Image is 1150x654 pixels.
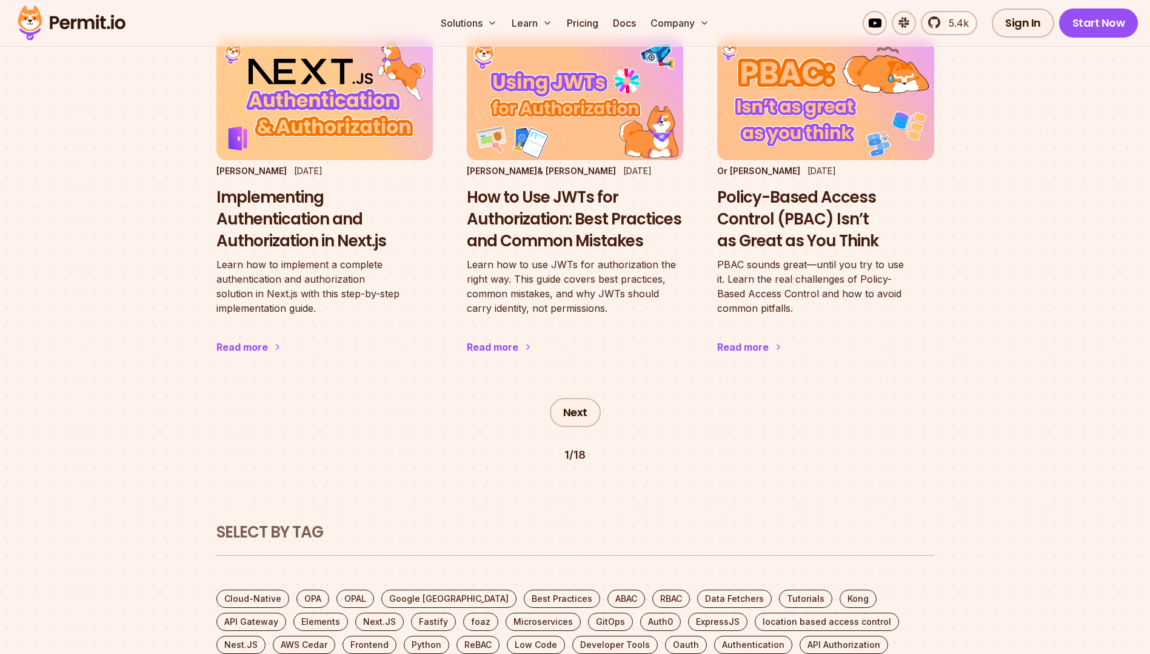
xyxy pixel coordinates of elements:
a: Auth0 [640,613,681,631]
p: [PERSON_NAME] [216,165,287,177]
a: ReBAC [456,636,500,654]
a: Pricing [562,11,603,35]
a: Developer Tools [572,636,658,654]
a: GitOps [588,613,633,631]
a: Best Practices [524,590,600,608]
p: Or [PERSON_NAME] [717,165,800,177]
h3: Implementing Authentication and Authorization in Next.js [216,187,433,252]
a: Authentication [714,636,792,654]
a: Tutorials [779,590,832,608]
p: [PERSON_NAME] & [PERSON_NAME] [467,165,616,177]
time: [DATE] [807,166,836,176]
a: Oauth [665,636,707,654]
button: Learn [507,11,557,35]
button: Solutions [436,11,502,35]
a: Next [550,398,601,427]
a: Nest.JS [216,636,266,654]
a: How to Use JWTs for Authorization: Best Practices and Common Mistakes[PERSON_NAME]& [PERSON_NAME]... [467,38,683,378]
time: [DATE] [294,166,323,176]
time: [DATE] [623,166,652,176]
span: 5.4k [941,16,969,30]
img: How to Use JWTs for Authorization: Best Practices and Common Mistakes [467,38,683,160]
a: RBAC [652,590,690,608]
a: Python [404,636,449,654]
h3: Policy-Based Access Control (PBAC) Isn’t as Great as You Think [717,187,934,252]
a: OPA [296,590,329,608]
a: Data Fetchers [697,590,772,608]
a: Docs [608,11,641,35]
a: AWS Cedar [273,636,335,654]
p: Learn how to implement a complete authentication and authorization solution in Next.js with this ... [216,257,433,315]
h2: Select by Tag [216,522,934,544]
p: Learn how to use JWTs for authorization the right way. This guide covers best practices, common m... [467,257,683,315]
a: foaz [463,613,498,631]
a: Elements [293,613,348,631]
a: Fastify [411,613,456,631]
a: Low Code [507,636,565,654]
img: Policy-Based Access Control (PBAC) Isn’t as Great as You Think [717,38,934,160]
div: Read more [717,340,769,354]
div: 1 / 18 [564,447,586,464]
a: Implementing Authentication and Authorization in Next.js[PERSON_NAME][DATE]Implementing Authentic... [216,38,433,378]
a: Kong [840,590,877,608]
a: Start Now [1059,8,1138,38]
p: PBAC sounds great—until you try to use it. Learn the real challenges of Policy-Based Access Contr... [717,257,934,315]
a: Policy-Based Access Control (PBAC) Isn’t as Great as You ThinkOr [PERSON_NAME][DATE]Policy-Based ... [717,38,934,378]
a: Frontend [343,636,396,654]
a: Google [GEOGRAPHIC_DATA] [381,590,516,608]
a: API Authorization [800,636,888,654]
img: Implementing Authentication and Authorization in Next.js [216,38,433,160]
div: Read more [216,340,268,354]
a: ExpressJS [688,613,747,631]
a: ABAC [607,590,645,608]
img: Permit logo [12,2,131,44]
a: Sign In [992,8,1054,38]
a: location based access control [755,613,899,631]
button: Company [646,11,714,35]
a: OPAL [336,590,374,608]
a: Next.JS [355,613,404,631]
h3: How to Use JWTs for Authorization: Best Practices and Common Mistakes [467,187,683,252]
a: Microservices [506,613,581,631]
a: 5.4k [921,11,977,35]
a: API Gateway [216,613,286,631]
div: Read more [467,340,518,354]
a: Cloud-Native [216,590,289,608]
